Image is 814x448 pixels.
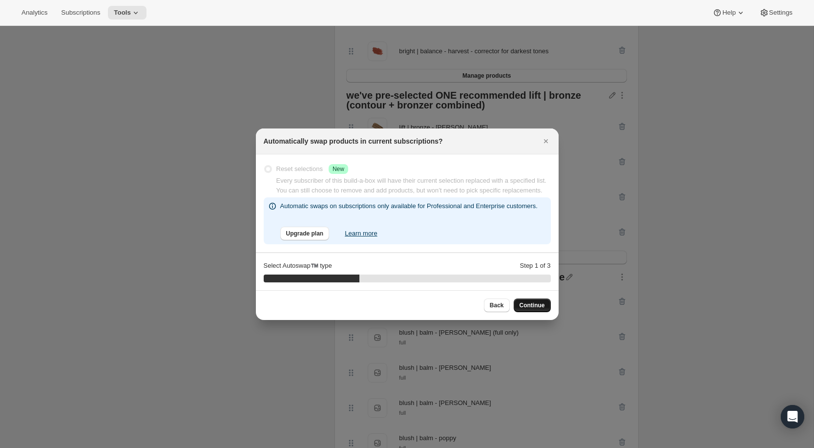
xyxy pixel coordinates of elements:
[345,229,377,238] a: Learn more
[108,6,146,20] button: Tools
[16,6,53,20] button: Analytics
[264,136,443,146] h2: Automatically swap products in current subscriptions?
[280,201,538,211] p: Automatic swaps on subscriptions only available for Professional and Enterprise customers.
[114,9,131,17] span: Tools
[55,6,106,20] button: Subscriptions
[276,164,348,174] div: Reset selections
[753,6,798,20] button: Settings
[264,261,332,271] p: Select Autoswap™️ type
[276,177,546,194] span: Every subscriber of this build-a-box will have their current selection replaced with a specified ...
[61,9,100,17] span: Subscriptions
[286,230,324,237] span: Upgrade plan
[781,405,804,428] div: Open Intercom Messenger
[539,134,553,148] button: Close
[769,9,793,17] span: Settings
[490,301,504,309] span: Back
[707,6,751,20] button: Help
[520,261,551,271] p: Step 1 of 3
[514,299,551,312] button: Continue
[21,9,47,17] span: Analytics
[484,299,510,312] button: Back
[333,165,344,173] span: New
[722,9,735,17] span: Help
[520,301,545,309] span: Continue
[280,227,330,240] button: Upgrade plan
